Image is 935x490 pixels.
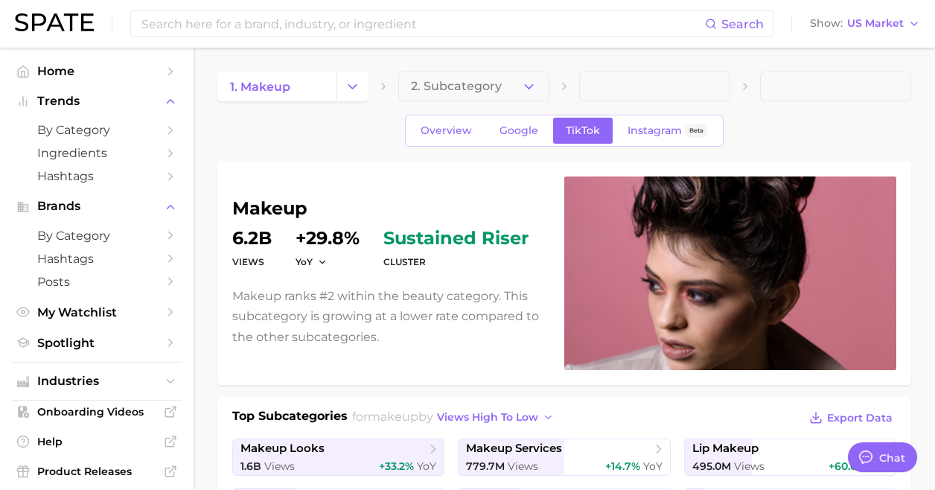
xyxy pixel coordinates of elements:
[232,200,546,217] h1: makeup
[230,80,290,94] span: 1. makeup
[368,410,418,424] span: makeup
[692,459,731,473] span: 495.0m
[140,11,705,36] input: Search here for a brand, industry, or ingredient
[12,270,182,293] a: Posts
[37,169,156,183] span: Hashtags
[12,118,182,141] a: by Category
[615,118,721,144] a: InstagramBeta
[829,459,866,473] span: +60.6%
[508,459,538,473] span: Views
[37,465,156,478] span: Product Releases
[417,459,436,473] span: YoY
[37,229,156,243] span: by Category
[408,118,485,144] a: Overview
[37,200,156,213] span: Brands
[628,124,682,137] span: Instagram
[643,459,663,473] span: YoY
[12,247,182,270] a: Hashtags
[232,229,272,247] dd: 6.2b
[264,459,295,473] span: Views
[721,17,764,31] span: Search
[421,124,472,137] span: Overview
[12,90,182,112] button: Trends
[37,375,156,388] span: Industries
[605,459,640,473] span: +14.7%
[466,442,562,456] span: makeup services
[12,401,182,423] a: Onboarding Videos
[37,435,156,448] span: Help
[352,410,558,424] span: for by
[689,124,703,137] span: Beta
[232,439,444,476] a: makeup looks1.6b Views+33.2% YoY
[37,146,156,160] span: Ingredients
[466,459,505,473] span: 779.7m
[37,123,156,137] span: by Category
[734,459,765,473] span: Views
[12,370,182,392] button: Industries
[37,405,156,419] span: Onboarding Videos
[437,411,538,424] span: views high to low
[296,229,360,247] dd: +29.8%
[15,13,94,31] img: SPATE
[37,64,156,78] span: Home
[684,439,896,476] a: lip makeup495.0m Views+60.6% YoY
[566,124,600,137] span: TikTok
[500,124,538,137] span: Google
[296,255,313,268] span: YoY
[232,253,272,271] dt: Views
[37,275,156,289] span: Posts
[12,195,182,217] button: Brands
[217,71,336,101] a: 1. makeup
[12,224,182,247] a: by Category
[37,305,156,319] span: My Watchlist
[383,253,529,271] dt: cluster
[12,60,182,83] a: Home
[847,19,904,28] span: US Market
[336,71,368,101] button: Change Category
[232,407,348,430] h1: Top Subcategories
[827,412,893,424] span: Export Data
[458,439,670,476] a: makeup services779.7m Views+14.7% YoY
[398,71,549,101] button: 2. Subcategory
[810,19,843,28] span: Show
[433,407,558,427] button: views high to low
[240,442,325,456] span: makeup looks
[37,95,156,108] span: Trends
[12,331,182,354] a: Spotlight
[379,459,414,473] span: +33.2%
[487,118,551,144] a: Google
[805,407,896,428] button: Export Data
[692,442,759,456] span: lip makeup
[12,460,182,483] a: Product Releases
[12,141,182,165] a: Ingredients
[12,301,182,324] a: My Watchlist
[296,255,328,268] button: YoY
[12,165,182,188] a: Hashtags
[553,118,613,144] a: TikTok
[869,459,888,473] span: YoY
[806,14,924,34] button: ShowUS Market
[37,252,156,266] span: Hashtags
[12,430,182,453] a: Help
[232,286,546,347] p: Makeup ranks #2 within the beauty category. This subcategory is growing at a lower rate compared ...
[383,229,529,247] span: sustained riser
[37,336,156,350] span: Spotlight
[411,80,502,93] span: 2. Subcategory
[240,459,261,473] span: 1.6b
